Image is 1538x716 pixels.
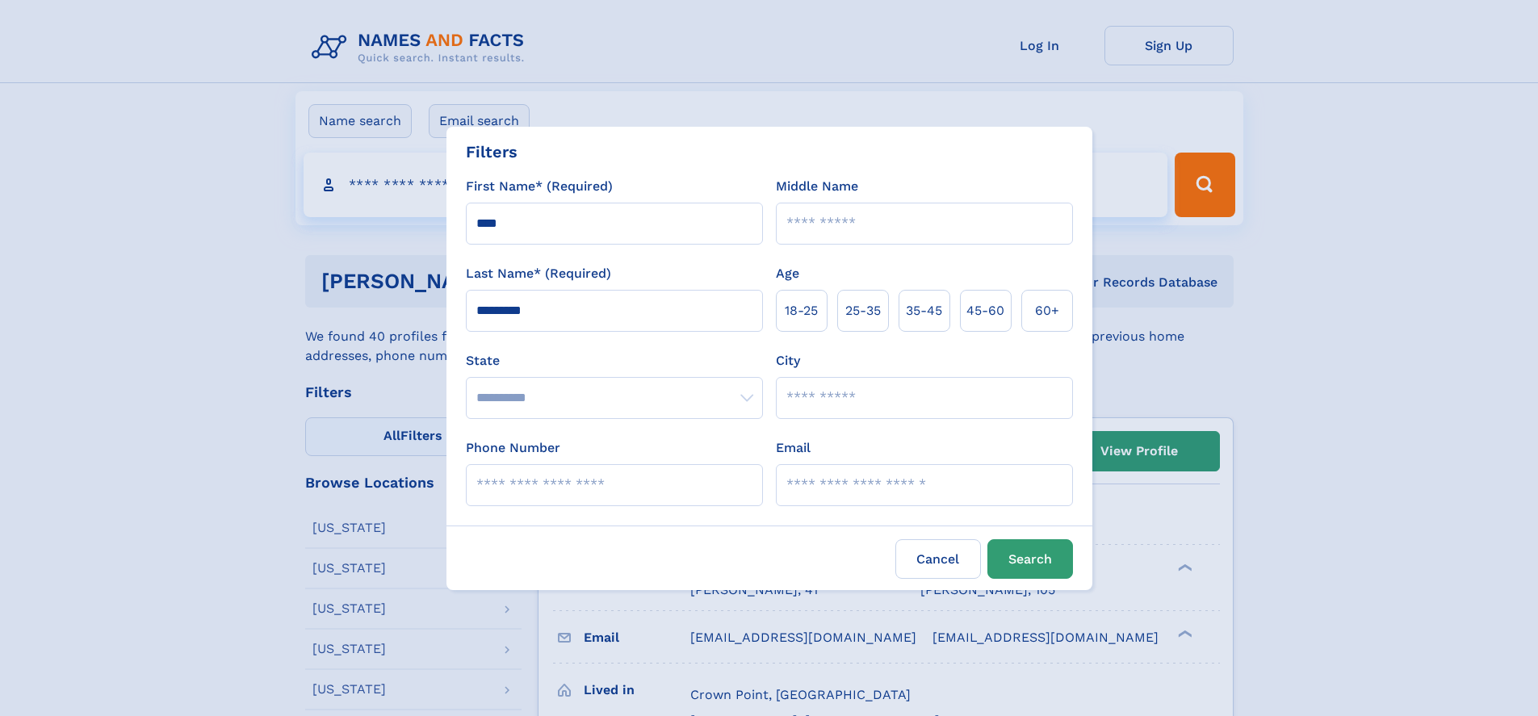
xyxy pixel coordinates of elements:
[785,301,818,320] span: 18‑25
[1035,301,1059,320] span: 60+
[987,539,1073,579] button: Search
[466,351,763,371] label: State
[466,438,560,458] label: Phone Number
[466,177,613,196] label: First Name* (Required)
[845,301,881,320] span: 25‑35
[776,438,811,458] label: Email
[466,140,518,164] div: Filters
[966,301,1004,320] span: 45‑60
[776,177,858,196] label: Middle Name
[895,539,981,579] label: Cancel
[906,301,942,320] span: 35‑45
[776,351,800,371] label: City
[466,264,611,283] label: Last Name* (Required)
[776,264,799,283] label: Age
